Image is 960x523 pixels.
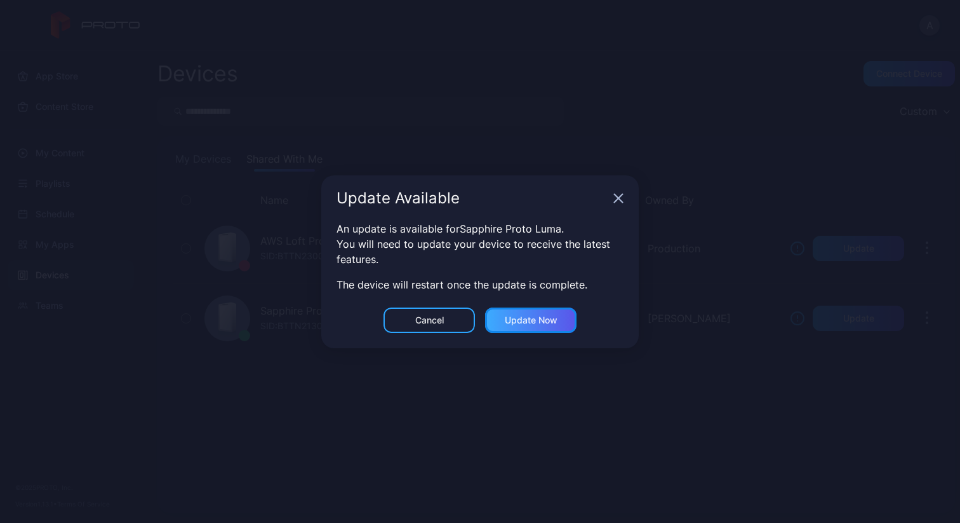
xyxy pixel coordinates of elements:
div: An update is available for Sapphire Proto Luma . [337,221,623,236]
div: The device will restart once the update is complete. [337,277,623,292]
div: Cancel [415,315,444,325]
div: You will need to update your device to receive the latest features. [337,236,623,267]
div: Update Available [337,191,608,206]
button: Cancel [383,308,475,333]
button: Update now [485,308,577,333]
